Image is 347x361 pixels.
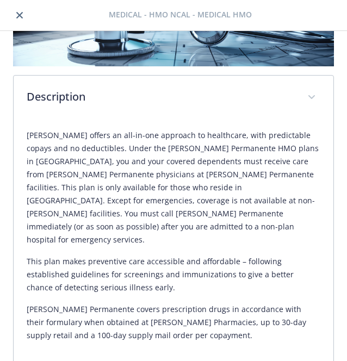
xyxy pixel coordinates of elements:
[27,129,320,246] p: [PERSON_NAME] offers an all-in-one approach to healthcare, with predictable copays and no deducti...
[27,89,294,105] p: Description
[13,9,26,22] a: close
[14,76,333,120] div: Description
[27,303,320,342] p: [PERSON_NAME] Permanente covers prescription drugs in accordance with their formulary when obtain...
[27,255,320,294] p: This plan makes preventive care accessible and affordable – following established guidelines for ...
[26,9,334,20] p: Medical - HMO NCAL - Medical HMO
